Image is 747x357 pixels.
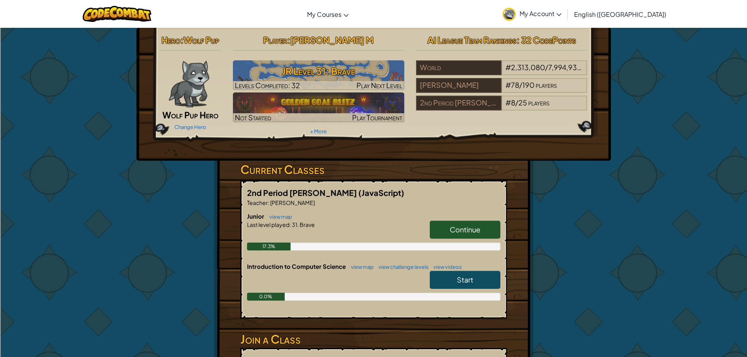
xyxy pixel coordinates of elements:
a: English ([GEOGRAPHIC_DATA]) [570,4,670,25]
a: My Account [499,2,565,26]
img: avatar [503,8,516,21]
span: English ([GEOGRAPHIC_DATA]) [574,10,666,18]
span: My Courses [307,10,342,18]
span: My Account [520,9,562,18]
img: CodeCombat logo [83,6,151,22]
h3: JR Level 31: Brave [233,62,404,80]
a: My Courses [303,4,353,25]
a: Play Next Level [233,60,404,90]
